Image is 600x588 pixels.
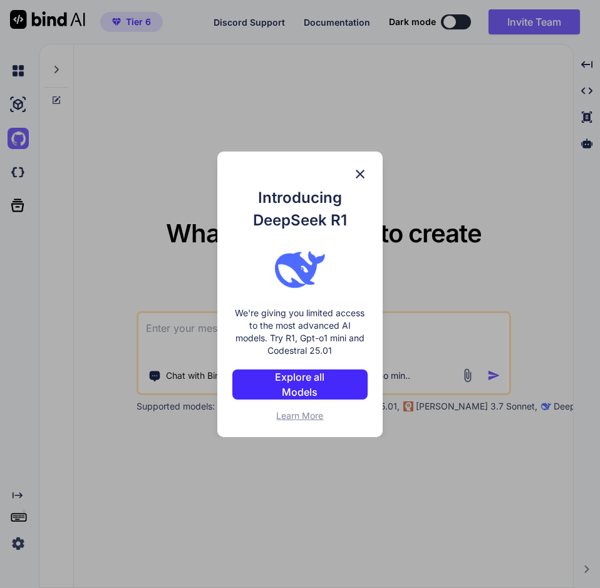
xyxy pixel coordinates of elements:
[232,187,367,232] h1: Introducing DeepSeek R1
[232,369,367,400] button: Explore all Models
[276,410,323,421] span: Learn More
[353,167,368,182] img: close
[232,307,367,357] p: We're giving you limited access to the most advanced AI models. Try R1, Gpt-o1 mini and Codestral...
[256,369,343,400] p: Explore all Models
[275,244,325,294] img: bind logo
